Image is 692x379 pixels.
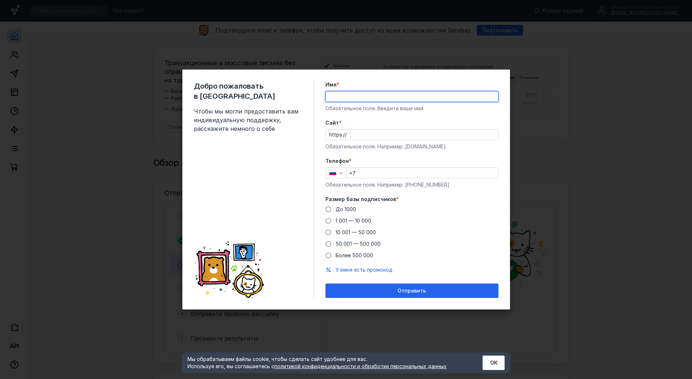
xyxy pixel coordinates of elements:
[194,81,302,101] span: Добро пожаловать в [GEOGRAPHIC_DATA]
[336,252,373,258] span: Более 500 000
[336,266,392,273] button: У меня есть промокод
[325,157,349,165] span: Телефон
[336,241,381,247] span: 50 001 — 500 000
[398,288,426,294] span: Отправить
[325,196,396,203] span: Размер базы подписчиков
[336,229,376,235] span: 10 001 — 50 000
[325,284,498,298] button: Отправить
[325,105,498,112] div: Обязательное поле. Введите ваше имя
[187,356,465,370] div: Мы обрабатываем файлы cookie, чтобы сделать сайт удобнее для вас. Используя его, вы соглашаетесь c
[325,143,498,150] div: Обязательное поле. Например: [DOMAIN_NAME]
[325,81,337,88] span: Имя
[336,267,392,273] span: У меня есть промокод
[325,119,339,126] span: Cайт
[336,206,356,212] span: До 1000
[336,218,371,224] span: 1 001 — 10 000
[274,363,447,369] a: политикой конфиденциальности и обработки персональных данных
[483,356,505,370] button: ОК
[194,107,302,133] span: Чтобы мы могли предоставить вам индивидуальную поддержку, расскажите немного о себе
[325,181,498,188] div: Обязательное поле. Например: [PHONE_NUMBER]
